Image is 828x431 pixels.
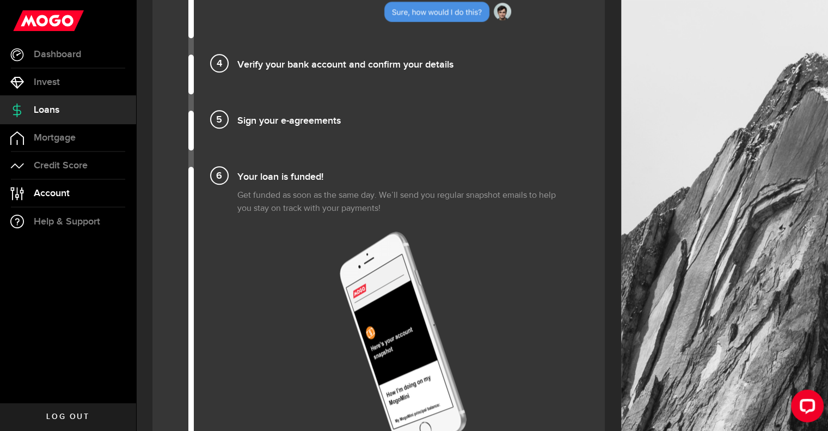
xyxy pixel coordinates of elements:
h4: Sign your e-agreements [237,111,569,129]
iframe: LiveChat chat widget [782,385,828,431]
span: Dashboard [34,50,81,59]
span: Mortgage [34,133,76,143]
h4: Verify your bank account and confirm your details [237,54,569,72]
span: Help & Support [34,217,100,227]
span: Invest [34,77,60,87]
p: Get funded as soon as the same day. We’ll send you regular snapshot emails to help you stay on tr... [237,189,569,215]
span: Credit Score [34,161,88,171]
h4: Your loan is funded! [237,167,569,185]
span: Log out [46,413,89,421]
span: Loans [34,105,59,115]
span: Account [34,189,70,198]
